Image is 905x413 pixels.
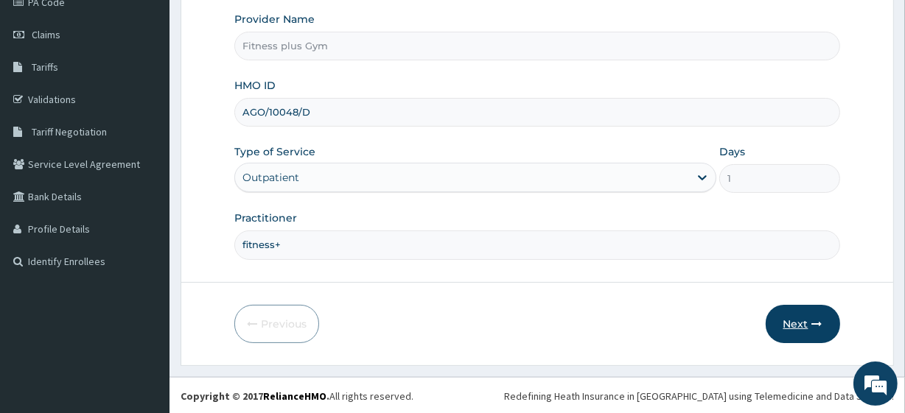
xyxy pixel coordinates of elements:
label: Type of Service [234,144,315,159]
span: Claims [32,28,60,41]
textarea: Type your message and hit 'Enter' [7,265,281,317]
div: Redefining Heath Insurance in [GEOGRAPHIC_DATA] using Telemedicine and Data Science! [504,389,894,403]
strong: Copyright © 2017 . [181,389,329,403]
label: HMO ID [234,78,276,93]
span: Tariff Negotiation [32,125,107,138]
input: Enter Name [234,230,839,259]
label: Days [719,144,745,159]
label: Provider Name [234,12,315,27]
input: Enter HMO ID [234,98,839,127]
div: Chat with us now [77,82,248,102]
span: Tariffs [32,60,58,74]
label: Practitioner [234,211,297,225]
span: We're online! [85,117,203,266]
div: Minimize live chat window [242,7,277,43]
button: Next [766,305,840,343]
img: d_794563401_company_1708531726252_794563401 [27,74,60,110]
button: Previous [234,305,319,343]
a: RelianceHMO [263,389,326,403]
